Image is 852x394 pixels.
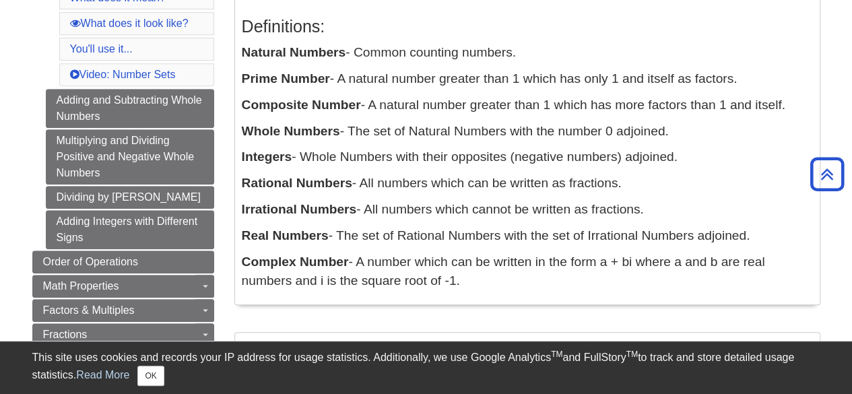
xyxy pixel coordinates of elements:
[242,255,349,269] b: Complex Number
[43,256,138,267] span: Order of Operations
[242,174,813,193] p: - All numbers which can be written as fractions.
[137,366,164,386] button: Close
[242,96,813,115] p: - A natural number greater than 1 which has more factors than 1 and itself.
[242,98,361,112] b: Composite Number
[46,89,214,128] a: Adding and Subtracting Whole Numbers
[242,200,813,220] p: - All numbers which cannot be written as fractions.
[70,18,189,29] a: What does it look like?
[235,333,820,371] h2: What does it look like?
[242,17,813,36] h3: Definitions:
[242,176,352,190] b: Rational Numbers
[76,369,129,381] a: Read More
[242,69,813,89] p: - A natural number greater than 1 which has only 1 and itself as factors.
[70,69,176,80] a: Video: Number Sets
[242,150,292,164] b: Integers
[43,280,119,292] span: Math Properties
[242,202,357,216] b: Irrational Numbers
[32,323,214,346] a: Fractions
[242,122,813,141] p: - The set of Natural Numbers with the number 0 adjoined.
[242,253,813,292] p: - A number which can be written in the form a + bi where a and b are real numbers and i is the sq...
[70,43,133,55] a: You'll use it...
[32,299,214,322] a: Factors & Multiples
[242,124,340,138] b: Whole Numbers
[242,226,813,246] p: - The set of Rational Numbers with the set of Irrational Numbers adjoined.
[242,228,329,242] b: Real Numbers
[32,251,214,273] a: Order of Operations
[242,71,330,86] b: Prime Number
[806,165,849,183] a: Back to Top
[32,275,214,298] a: Math Properties
[242,45,346,59] b: Natural Numbers
[32,350,820,386] div: This site uses cookies and records your IP address for usage statistics. Additionally, we use Goo...
[626,350,638,359] sup: TM
[551,350,562,359] sup: TM
[242,147,813,167] p: - Whole Numbers with their opposites (negative numbers) adjoined.
[46,186,214,209] a: Dividing by [PERSON_NAME]
[46,129,214,185] a: Multiplying and Dividing Positive and Negative Whole Numbers
[43,304,135,316] span: Factors & Multiples
[46,210,214,249] a: Adding Integers with Different Signs
[43,329,88,340] span: Fractions
[242,43,813,63] p: - Common counting numbers.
